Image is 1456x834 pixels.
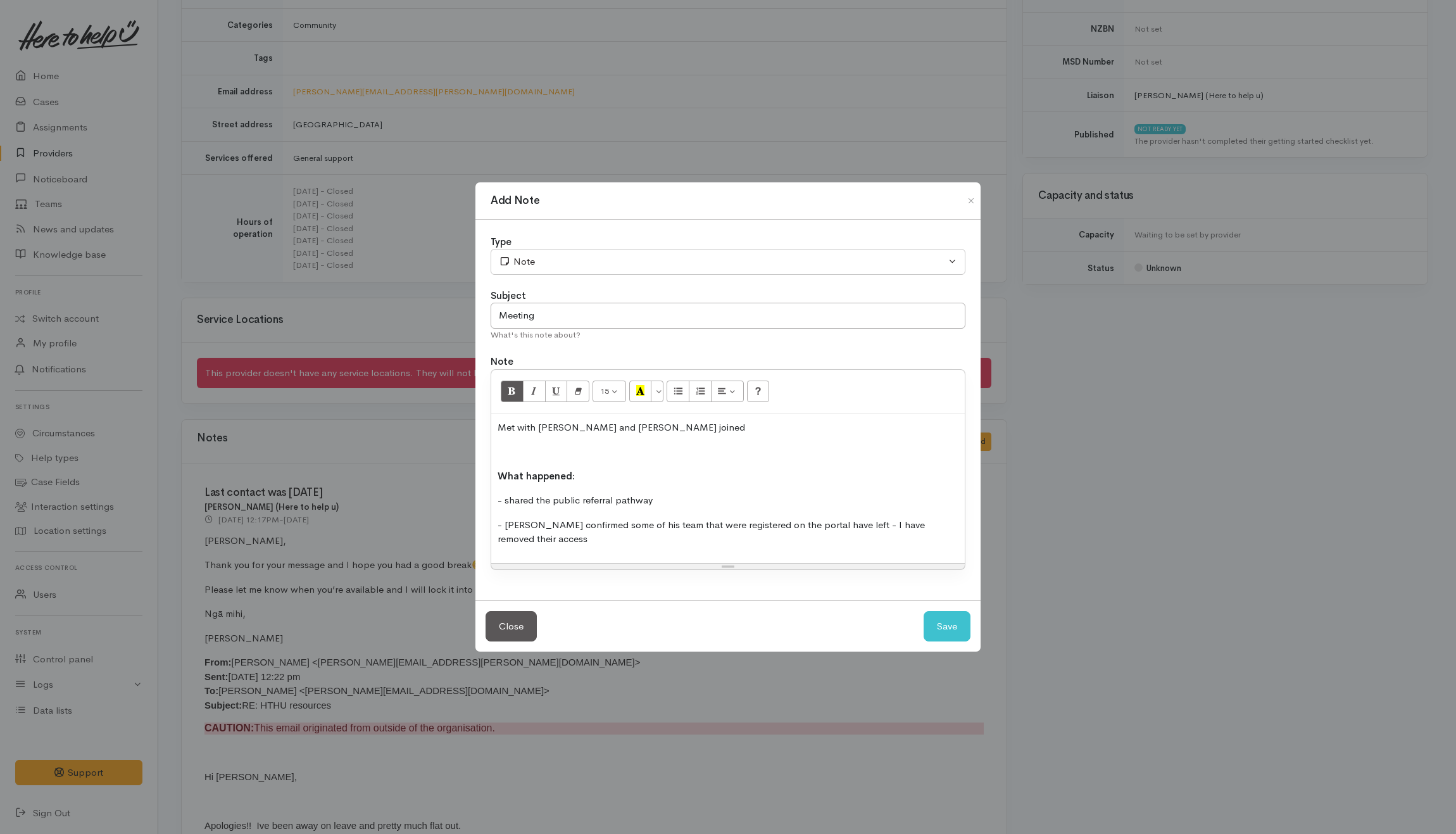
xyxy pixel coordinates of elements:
[629,381,652,402] button: Recent Color
[501,381,524,402] button: Bold (CTRL+B)
[593,381,626,402] button: Font Size
[667,381,689,402] button: Unordered list (CTRL+SHIFT+NUM7)
[491,249,965,275] button: Note
[689,381,712,402] button: Ordered list (CTRL+SHIFT+NUM8)
[498,420,958,435] p: Met with [PERSON_NAME] and [PERSON_NAME] joined
[600,386,609,396] span: 15
[924,611,970,642] button: Save
[545,381,568,402] button: Underline (CTRL+U)
[498,518,958,547] p: - [PERSON_NAME] confirmed some of his team that were registered on the portal have left - I have ...
[651,381,663,402] button: More Color
[491,289,526,303] label: Subject
[498,470,575,482] b: What happened:
[498,493,958,508] p: - shared the public referral pathway
[491,235,511,250] label: Type
[491,564,965,569] div: Resize
[486,611,537,642] button: Close
[491,193,539,209] h1: Add Note
[567,381,589,402] button: Remove Font Style (CTRL+\)
[711,381,744,402] button: Paragraph
[491,329,965,341] div: What's this note about?
[961,193,981,208] button: Close
[491,355,513,369] label: Note
[523,381,546,402] button: Italic (CTRL+I)
[747,381,770,402] button: Help
[499,255,946,269] div: Note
